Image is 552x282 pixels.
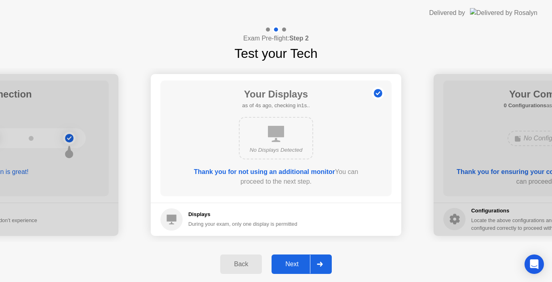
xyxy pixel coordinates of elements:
[272,254,332,274] button: Next
[194,168,335,175] b: Thank you for not using an additional monitor
[188,210,297,218] h5: Displays
[289,35,309,42] b: Step 2
[188,220,297,228] div: During your exam, only one display is permitted
[234,44,318,63] h1: Test your Tech
[223,261,259,268] div: Back
[470,8,537,17] img: Delivered by Rosalyn
[220,254,262,274] button: Back
[242,102,310,110] h5: as of 4s ago, checking in1s..
[183,167,369,187] div: You can proceed to the next step.
[242,87,310,102] h1: Your Displays
[246,146,306,154] div: No Displays Detected
[243,34,309,43] h4: Exam Pre-flight:
[274,261,310,268] div: Next
[429,8,465,18] div: Delivered by
[525,254,544,274] div: Open Intercom Messenger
